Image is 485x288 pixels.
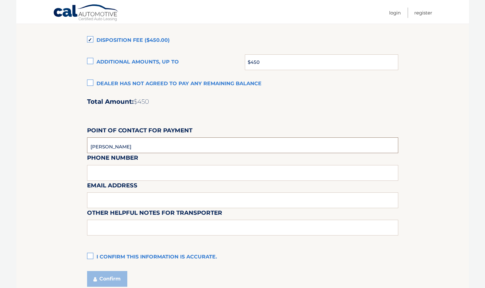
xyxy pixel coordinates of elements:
h2: Total Amount: [87,98,398,106]
label: Email Address [87,181,137,192]
span: $450 [134,98,149,105]
button: Confirm [87,271,127,287]
label: Disposition Fee ($450.00) [87,34,398,47]
label: I confirm this information is accurate. [87,251,398,263]
label: Additional amounts, up to [87,56,245,69]
a: Login [389,8,401,18]
label: Dealer has not agreed to pay any remaining balance [87,78,398,90]
a: Register [414,8,432,18]
label: Point of Contact for Payment [87,126,192,137]
input: Maximum Amount [245,54,398,70]
a: Cal Automotive [53,4,119,22]
label: Other helpful notes for transporter [87,208,222,220]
